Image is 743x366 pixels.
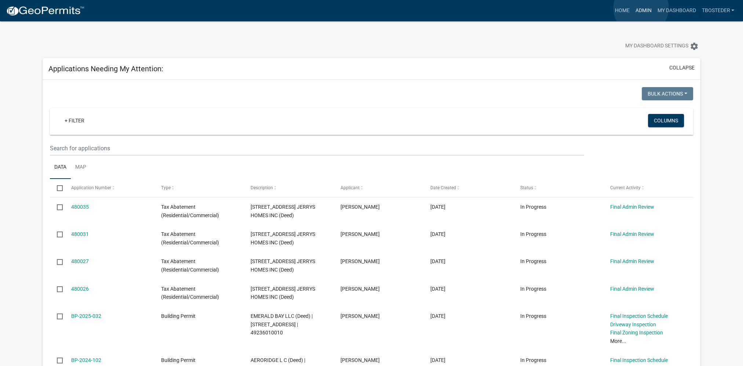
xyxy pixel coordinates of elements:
[612,4,632,18] a: Home
[520,286,546,292] span: In Progress
[690,42,699,51] i: settings
[699,4,737,18] a: tbosteder
[430,231,445,237] span: 09/17/2025
[340,357,380,363] span: tyler
[71,185,111,190] span: Application Number
[520,185,533,190] span: Status
[340,204,380,210] span: adam
[430,204,445,210] span: 09/17/2025
[520,313,546,319] span: In Progress
[161,231,219,245] span: Tax Abatement (Residential/Commercial)
[154,179,244,197] datatable-header-cell: Type
[50,179,64,197] datatable-header-cell: Select
[648,114,684,127] button: Columns
[430,357,445,363] span: 07/31/2024
[71,231,89,237] a: 480031
[610,330,663,335] a: Final Zoning Inspection
[654,4,699,18] a: My Dashboard
[244,179,334,197] datatable-header-cell: Description
[161,258,219,273] span: Tax Abatement (Residential/Commercial)
[520,231,546,237] span: In Progress
[340,313,380,319] span: Angie Steigerwald
[610,231,654,237] a: Final Admin Review
[430,286,445,292] span: 09/17/2025
[340,258,380,264] span: adam
[64,179,154,197] datatable-header-cell: Application Number
[251,185,273,190] span: Description
[610,258,654,264] a: Final Admin Review
[71,286,89,292] a: 480026
[50,141,584,156] input: Search for applications
[340,185,360,190] span: Applicant
[71,357,101,363] a: BP-2024-102
[610,185,641,190] span: Current Activity
[50,156,71,179] a: Data
[430,185,456,190] span: Date Created
[59,114,90,127] a: + Filter
[334,179,423,197] datatable-header-cell: Applicant
[632,4,654,18] a: Admin
[340,231,380,237] span: adam
[71,204,89,210] a: 480035
[610,286,654,292] a: Final Admin Review
[161,313,196,319] span: Building Permit
[251,286,315,300] span: 307 N 19TH ST JERRYS HOMES INC (Deed)
[669,64,695,72] button: collapse
[423,179,513,197] datatable-header-cell: Date Created
[161,204,219,218] span: Tax Abatement (Residential/Commercial)
[251,204,315,218] span: 305 N 19TH ST JERRYS HOMES INC (Deed)
[251,231,315,245] span: 313 N 19TH ST JERRYS HOMES INC (Deed)
[642,87,693,100] button: Bulk Actions
[430,313,445,319] span: 01/14/2025
[610,357,668,363] a: Final Inspection Schedule
[520,204,546,210] span: In Progress
[603,179,693,197] datatable-header-cell: Current Activity
[430,258,445,264] span: 09/17/2025
[520,357,546,363] span: In Progress
[513,179,603,197] datatable-header-cell: Status
[340,286,380,292] span: adam
[625,42,688,51] span: My Dashboard Settings
[71,258,89,264] a: 480027
[619,39,704,53] button: My Dashboard Settingssettings
[520,258,546,264] span: In Progress
[161,185,171,190] span: Type
[161,286,219,300] span: Tax Abatement (Residential/Commercial)
[161,357,196,363] span: Building Permit
[71,313,101,319] a: BP-2025-032
[610,338,626,344] a: More...
[610,204,654,210] a: Final Admin Review
[610,313,668,319] a: Final Inspection Schedule
[71,156,91,179] a: Map
[610,322,656,327] a: Driveway Inspection
[48,64,163,73] h5: Applications Needing My Attention:
[251,313,313,336] span: EMERALD BAY LLC (Deed) | 2103 N JEFFERSON WAY | 49236010010
[251,258,315,273] span: 311 N 19TH ST JERRYS HOMES INC (Deed)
